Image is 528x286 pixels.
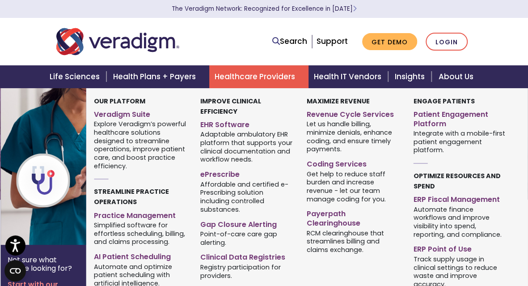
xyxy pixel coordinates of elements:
[307,120,400,154] span: Let us handle billing, minimize denials, enhance coding, and ensure timely payments.
[209,65,308,88] a: Healthcare Providers
[200,130,293,164] span: Adaptable ambulatory EHR platform that supports your clinical documentation and workflow needs.
[44,65,108,88] a: Life Sciences
[307,107,400,120] a: Revenue Cycle Services
[317,36,348,47] a: Support
[200,179,293,213] span: Affordable and certified e-Prescribing solution including controlled substances.
[0,88,144,245] img: Healthcare Provider
[413,107,506,129] a: Patient Engagement Platform
[307,156,400,169] a: Coding Services
[4,260,26,282] button: Open CMP widget
[307,169,400,203] span: Get help to reduce staff burden and increase revenue - let our team manage coding for you.
[362,33,417,51] a: Get Demo
[94,187,169,206] strong: Streamline Practice Operations
[413,192,506,205] a: ERP Fiscal Management
[426,33,468,51] a: Login
[413,97,474,106] strong: Engage Patients
[413,205,506,239] span: Automate finance workflows and improve visibility into spend, reporting, and compliance.
[308,65,389,88] a: Health IT Vendors
[307,228,400,254] span: RCM clearinghouse that streamlines billing and claims exchange.
[413,128,506,154] span: Integrate with a mobile-first patient engagement platform.
[94,249,187,262] a: AI Patient Scheduling
[200,249,293,262] a: Clinical Data Registries
[307,97,370,106] strong: Maximize Revenue
[307,206,400,228] a: Payerpath Clearinghouse
[200,97,261,116] strong: Improve Clinical Efficiency
[200,117,293,130] a: EHR Software
[389,65,433,88] a: Insights
[413,241,506,254] a: ERP Point of Use
[94,120,187,171] span: Explore Veradigm’s powerful healthcare solutions designed to streamline operations, improve patie...
[433,65,484,88] a: About Us
[94,220,187,246] span: Simplified software for effortless scheduling, billing, and claims processing.
[94,208,187,221] a: Practice Management
[56,27,179,56] img: Veradigm logo
[200,262,293,280] span: Registry participation for providers.
[353,4,357,13] span: Learn More
[200,229,293,247] span: Point-of-care care gap alerting.
[172,4,357,13] a: The Veradigm Network: Recognized for Excellence in [DATE]Learn More
[200,166,293,179] a: ePrescribe
[94,97,145,106] strong: Our Platform
[8,256,79,273] p: Not sure what you're looking for?
[272,35,307,47] a: Search
[200,217,293,230] a: Gap Closure Alerting
[413,171,500,191] strong: Optimize Resources and Spend
[108,65,209,88] a: Health Plans + Payers
[94,107,187,120] a: Veradigm Suite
